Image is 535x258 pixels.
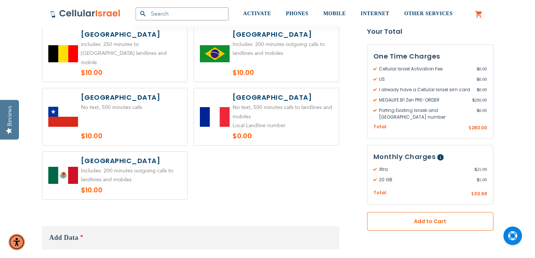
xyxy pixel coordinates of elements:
[477,76,479,83] span: $
[373,86,477,93] span: I already have a Cellular Israel sim card
[373,107,477,120] span: Porting Existing Israeli and [GEOGRAPHIC_DATA] number
[9,234,25,250] div: Accessibility Menu
[471,125,487,131] span: 280.00
[373,123,386,130] span: Total
[136,7,228,20] input: Search
[373,76,477,83] span: US
[474,166,487,173] span: 25.99
[373,189,386,196] span: Total
[373,97,472,103] span: MEGALIFE B1 Zen PRE-ORDER
[477,66,479,72] span: $
[49,234,79,241] span: Add Data
[361,11,389,16] span: INTERNET
[474,191,487,197] span: 30.99
[404,11,453,16] span: OTHER SERVICES
[477,76,487,83] span: 0.00
[437,154,444,161] span: Help
[477,176,479,183] span: $
[373,152,436,161] span: Monthly Charges
[367,212,493,231] button: Add to Cart
[323,11,346,16] span: MOBILE
[477,66,487,72] span: 0.00
[477,107,479,114] span: $
[286,11,309,16] span: PHONES
[477,86,487,93] span: 0.00
[477,176,487,183] span: 5.00
[373,166,474,173] span: Xtra
[373,176,477,183] span: 20 GB
[472,97,475,103] span: $
[373,66,477,72] span: Cellular Israel Activation Fee
[367,26,493,37] strong: Your Total
[6,106,13,126] div: Reviews
[477,86,479,93] span: $
[243,11,271,16] span: ACTIVATE
[392,218,469,225] span: Add to Cart
[472,97,487,103] span: 280.00
[373,51,487,62] h3: One Time Charges
[474,166,477,173] span: $
[468,125,471,132] span: $
[471,191,474,198] span: $
[50,9,121,18] img: Cellular Israel Logo
[477,107,487,120] span: 0.00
